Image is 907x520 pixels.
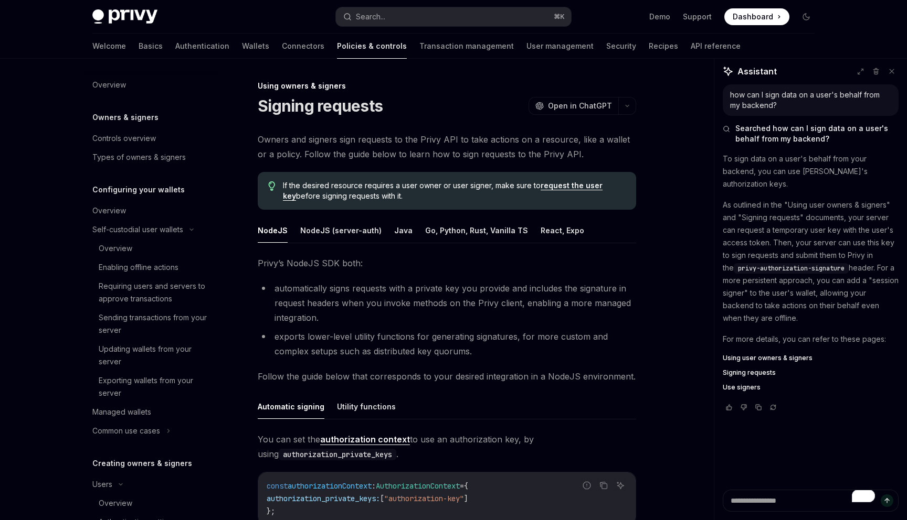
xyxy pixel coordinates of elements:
a: Welcome [92,34,126,59]
div: Users [92,478,112,491]
a: Signing requests [723,369,899,377]
button: Java [394,218,413,243]
img: dark logo [92,9,157,24]
button: Toggle dark mode [798,8,815,25]
a: Overview [84,494,218,513]
span: Signing requests [723,369,776,377]
a: Sending transactions from your server [84,308,218,340]
button: Vote that response was not good [737,402,750,413]
a: Overview [84,201,218,220]
button: Copy the contents from the code block [597,479,610,492]
code: authorization_private_keys [279,449,396,460]
span: ⌘ K [554,13,565,21]
a: Support [683,12,712,22]
span: Owners and signers sign requests to the Privy API to take actions on a resource, like a wallet or... [258,132,636,161]
p: As outlined in the "Using user owners & signers" and "Signing requests" documents, your server ca... [723,199,899,324]
a: Enabling offline actions [84,258,218,277]
li: exports lower-level utility functions for generating signatures, for more custom and complex setu... [258,329,636,359]
a: Overview [84,239,218,258]
span: Dashboard [733,12,773,22]
a: Overview [84,75,218,94]
button: Search...⌘K [336,7,571,26]
a: Using user owners & signers [723,354,899,362]
button: Vote that response was good [723,402,735,413]
a: Types of owners & signers [84,148,218,167]
button: Automatic signing [258,394,324,419]
a: API reference [691,34,741,59]
div: Using owners & signers [258,81,636,91]
div: Overview [99,497,132,510]
div: how can I sign data on a user's behalf from my backend? [730,90,891,111]
a: Recipes [649,34,678,59]
div: Overview [99,242,132,255]
svg: Tip [268,181,276,191]
span: Open in ChatGPT [548,101,612,111]
div: Types of owners & signers [92,151,186,164]
a: Basics [139,34,163,59]
textarea: To enrich screen reader interactions, please activate Accessibility in Grammarly extension settings [723,490,899,512]
button: Send message [881,494,893,507]
a: User management [526,34,594,59]
button: Go, Python, Rust, Vanilla TS [425,218,528,243]
div: Overview [92,204,126,217]
span: privy-authorization-signature [738,264,845,273]
div: Exporting wallets from your server [99,374,212,399]
button: Common use cases [84,421,218,440]
p: For more details, you can refer to these pages: [723,333,899,345]
span: Using user owners & signers [723,354,813,362]
div: Managed wallets [92,406,151,418]
button: NodeJS [258,218,288,243]
span: Use signers [723,383,761,392]
li: automatically signs requests with a private key you provide and includes the signature in request... [258,281,636,325]
span: You can set the to use an authorization key, by using . [258,432,636,461]
a: Transaction management [419,34,514,59]
div: Search... [356,10,385,23]
h5: Owners & signers [92,111,159,124]
button: Users [84,475,218,494]
a: Requiring users and servers to approve transactions [84,277,218,308]
a: Wallets [242,34,269,59]
button: Ask AI [614,479,627,492]
a: Dashboard [724,8,789,25]
span: Privy’s NodeJS SDK both: [258,256,636,270]
span: Searched how can I sign data on a user's behalf from my backend? [735,123,899,144]
p: To sign data on a user's behalf from your backend, you can use [PERSON_NAME]'s authorization keys. [723,153,899,190]
h5: Creating owners & signers [92,457,192,470]
div: Overview [92,79,126,91]
a: Managed wallets [84,403,218,421]
button: Searched how can I sign data on a user's behalf from my backend? [723,123,899,144]
button: Report incorrect code [580,479,594,492]
a: Updating wallets from your server [84,340,218,371]
a: Policies & controls [337,34,407,59]
button: Self-custodial user wallets [84,220,218,239]
a: Authentication [175,34,229,59]
div: Self-custodial user wallets [92,223,183,236]
a: authorization context [320,434,410,445]
span: Follow the guide below that corresponds to your desired integration in a NodeJS environment. [258,369,636,384]
button: Utility functions [337,394,396,419]
button: Reload last chat [767,402,779,413]
span: Assistant [737,65,777,78]
a: Demo [649,12,670,22]
button: Copy chat response [752,402,765,413]
div: Sending transactions from your server [99,311,212,337]
a: Connectors [282,34,324,59]
div: Enabling offline actions [99,261,178,274]
a: Exporting wallets from your server [84,371,218,403]
div: Updating wallets from your server [99,343,212,368]
div: Controls overview [92,132,156,145]
span: If the desired resource requires a user owner or user signer, make sure to before signing request... [283,180,626,201]
button: React, Expo [541,218,584,243]
button: NodeJS (server-auth) [300,218,382,243]
button: Open in ChatGPT [529,97,618,115]
a: Controls overview [84,129,218,148]
div: Requiring users and servers to approve transactions [99,280,212,305]
h5: Configuring your wallets [92,183,185,196]
div: Common use cases [92,425,160,437]
h1: Signing requests [258,96,383,115]
a: Use signers [723,383,899,392]
a: Security [606,34,636,59]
